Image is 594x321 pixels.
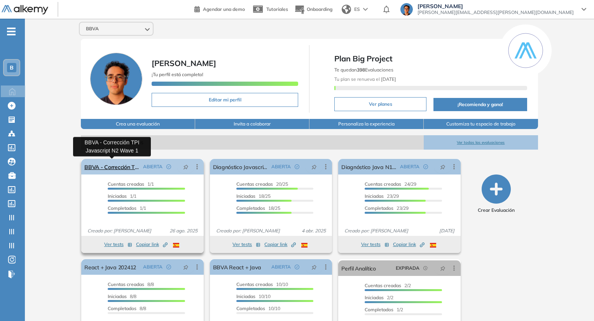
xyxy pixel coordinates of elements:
[108,181,154,187] span: 1/1
[264,240,296,249] button: Copiar link
[424,119,538,129] button: Customiza tu espacio de trabajo
[236,281,288,287] span: 10/10
[334,67,393,73] span: Te quedan Evaluaciones
[271,163,291,170] span: ABIERTA
[301,243,307,248] img: ESP
[236,193,255,199] span: Iniciadas
[294,1,332,18] button: Onboarding
[236,205,265,211] span: Completados
[363,8,368,11] img: arrow
[104,240,132,249] button: Ver tests
[380,76,396,82] b: [DATE]
[361,240,389,249] button: Ver tests
[183,264,189,270] span: pushpin
[306,160,323,173] button: pushpin
[108,281,154,287] span: 8/8
[436,227,458,234] span: [DATE]
[213,159,268,174] a: Diagnóstico Javascript N1 y N2
[166,164,171,169] span: check-circle
[365,295,393,300] span: 2/2
[433,98,527,111] button: ¡Recomienda y gana!
[434,262,451,274] button: pushpin
[84,159,140,174] a: BBVA - Corrección TPI Javascript N2 Wave 1
[365,205,393,211] span: Completados
[341,159,397,174] a: Diagnóstico Java N1 y N2
[236,181,288,187] span: 20/25
[236,181,273,187] span: Cuentas creadas
[236,193,271,199] span: 18/25
[81,119,195,129] button: Crea una evaluación
[334,97,426,111] button: Ver planes
[418,9,574,16] span: [PERSON_NAME][EMAIL_ADDRESS][PERSON_NAME][DOMAIN_NAME]
[365,193,384,199] span: Iniciadas
[152,58,216,68] span: [PERSON_NAME]
[478,174,515,214] button: Crear Evaluación
[311,164,317,170] span: pushpin
[423,164,428,169] span: check-circle
[334,76,396,82] span: Tu plan se renueva el
[73,137,151,156] div: BBVA - Corrección TPI Javascript N2 Wave 1
[365,295,384,300] span: Iniciadas
[236,305,280,311] span: 10/10
[7,31,16,32] i: -
[84,259,136,275] a: React + Java 202412
[440,164,445,170] span: pushpin
[264,241,296,248] span: Copiar link
[177,261,194,273] button: pushpin
[440,265,445,271] span: pushpin
[108,205,146,211] span: 1/1
[152,93,298,107] button: Editar mi perfil
[108,305,146,311] span: 8/8
[430,243,436,248] img: ESP
[108,293,136,299] span: 8/8
[136,240,168,249] button: Copiar link
[143,263,162,270] span: ABIERTA
[166,265,171,269] span: check-circle
[84,227,154,234] span: Creado por: [PERSON_NAME]
[295,164,299,169] span: check-circle
[365,307,393,312] span: Completados
[342,5,351,14] img: world
[434,160,451,173] button: pushpin
[396,265,419,272] span: EXPIRADA
[194,4,245,13] a: Agendar una demo
[341,260,376,276] a: Perfil Analítico
[10,65,14,71] span: B
[393,240,425,249] button: Copiar link
[400,163,419,170] span: ABIERTA
[108,293,127,299] span: Iniciadas
[354,6,360,13] span: ES
[357,67,365,73] b: 398
[108,193,136,199] span: 1/1
[213,259,261,275] a: BBVA React + Java
[90,53,142,105] img: Foto de perfil
[365,283,411,288] span: 2/2
[108,193,127,199] span: Iniciadas
[418,3,574,9] span: [PERSON_NAME]
[295,265,299,269] span: check-circle
[365,283,401,288] span: Cuentas creadas
[166,227,201,234] span: 26 ago. 2025
[306,261,323,273] button: pushpin
[365,181,416,187] span: 24/29
[108,205,136,211] span: Completados
[266,6,288,12] span: Tutoriales
[236,293,271,299] span: 10/10
[236,305,265,311] span: Completados
[478,207,515,214] span: Crear Evaluación
[2,5,48,15] img: Logo
[341,227,411,234] span: Creado por: [PERSON_NAME]
[365,205,409,211] span: 23/29
[183,164,189,170] span: pushpin
[334,53,527,65] span: Plan Big Project
[108,305,136,311] span: Completados
[393,241,425,248] span: Copiar link
[271,263,291,270] span: ABIERTA
[195,119,309,129] button: Invita a colaborar
[86,26,99,32] span: BBVA
[424,135,538,150] button: Ver todas las evaluaciones
[203,6,245,12] span: Agendar una demo
[365,181,401,187] span: Cuentas creadas
[213,227,283,234] span: Creado por: [PERSON_NAME]
[311,264,317,270] span: pushpin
